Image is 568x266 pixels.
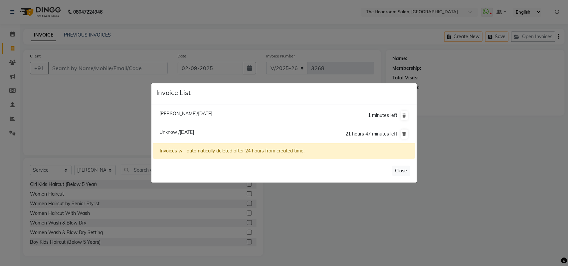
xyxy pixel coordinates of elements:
[392,166,410,176] button: Close
[157,89,191,97] h5: Invoice List
[159,129,194,135] span: Unknow /[DATE]
[368,112,398,118] span: 1 minutes left
[153,143,415,159] div: Invoices will automatically deleted after 24 hours from created time.
[159,111,212,117] span: [PERSON_NAME]/[DATE]
[346,131,398,137] span: 21 hours 47 minutes left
